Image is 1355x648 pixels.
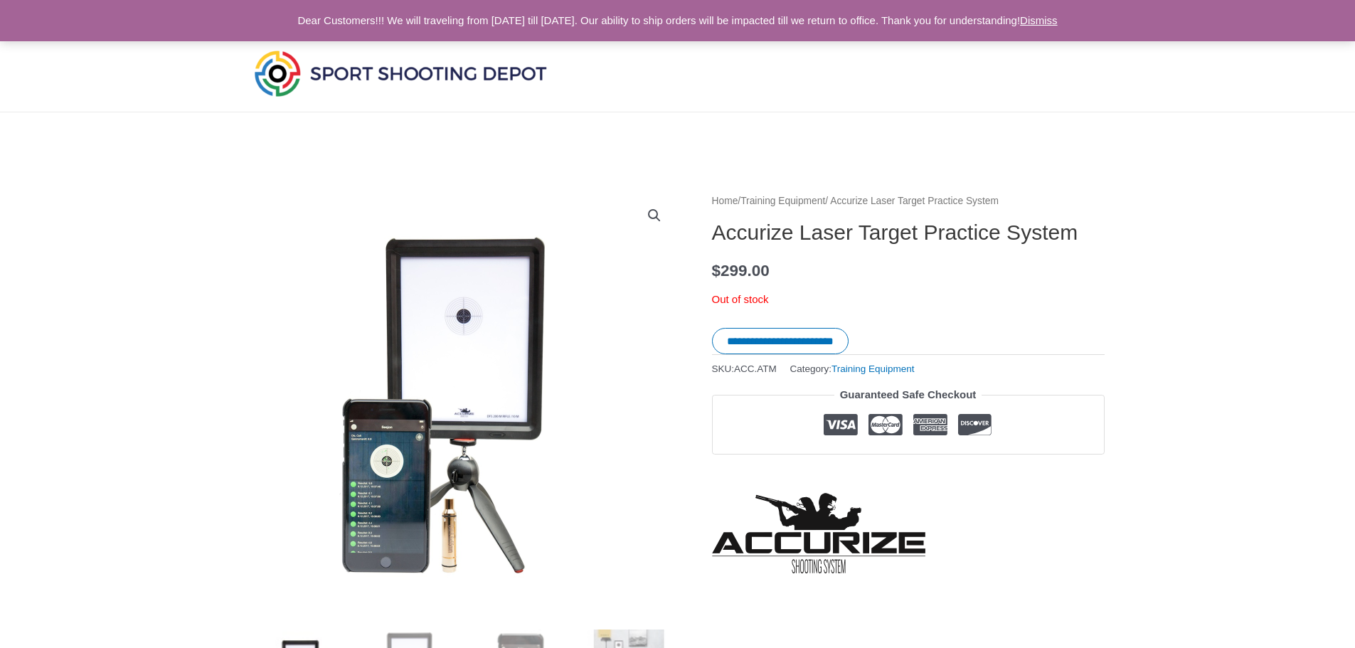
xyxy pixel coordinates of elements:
nav: Breadcrumb [712,192,1105,211]
h1: Accurize Laser Target Practice System [712,220,1105,245]
a: Training Equipment [831,363,915,374]
span: $ [712,262,721,280]
bdi: 299.00 [712,262,770,280]
a: View full-screen image gallery [642,203,667,228]
a: Training Equipment [740,196,825,206]
img: Sport Shooting Depot [251,47,550,100]
a: Home [712,196,738,206]
a: Dismiss [1020,14,1058,26]
span: Category: [790,360,915,378]
iframe: Customer reviews powered by Trustpilot [712,465,1105,482]
span: SKU: [712,360,777,378]
a: Accurize AS [712,493,925,573]
span: ACC.ATM [734,363,777,374]
legend: Guaranteed Safe Checkout [834,385,982,405]
p: Out of stock [712,290,1105,309]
